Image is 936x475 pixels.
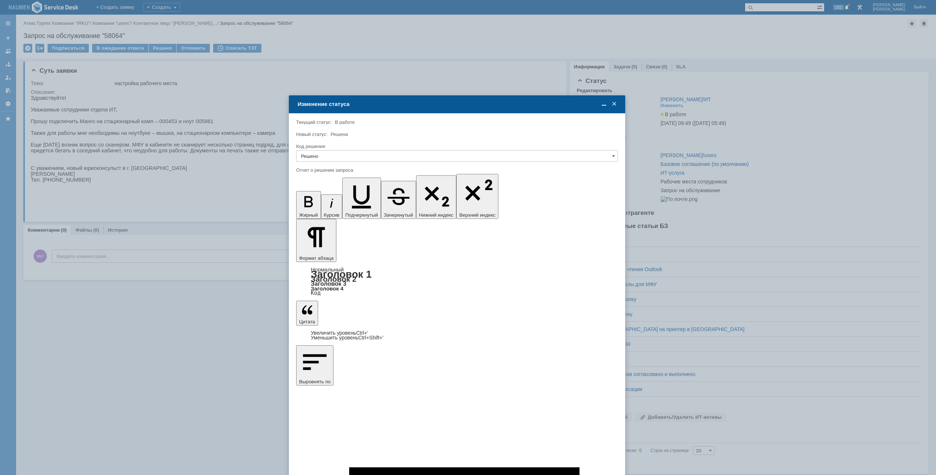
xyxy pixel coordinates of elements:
[311,269,372,280] a: Заголовок 1
[3,9,107,15] div: Принтеры настроены и проверены
[345,212,378,218] span: Подчеркнутый
[456,174,498,219] button: Верхний индекс
[311,280,346,287] a: Заголовок 3
[298,101,618,107] div: Изменение статуса
[384,212,413,218] span: Зачеркнутый
[296,301,318,326] button: Цитата
[311,335,384,341] a: Decrease
[356,330,368,336] span: Ctrl+'
[296,119,332,125] label: Текущий статус:
[311,285,343,292] a: Заголовок 4
[296,219,336,262] button: Формат абзаца
[419,212,454,218] span: Нижний индекс
[296,144,616,149] div: Код решения
[311,266,344,273] a: Нормальный
[311,290,321,296] a: Код
[311,330,368,336] a: Increase
[342,178,381,219] button: Подчеркнутый
[299,212,318,218] span: Жирный
[296,331,618,340] div: Цитата
[358,335,384,341] span: Ctrl+Shift+'
[299,255,333,261] span: Формат абзаца
[296,191,321,219] button: Жирный
[416,175,457,219] button: Нижний индекс
[459,212,495,218] span: Верхний индекс
[324,212,340,218] span: Курсив
[296,345,333,385] button: Выровнять по
[296,168,616,172] div: Отчет о решении запроса
[381,181,416,219] button: Зачеркнутый
[3,3,107,9] div: Все программы установлены и настроены.
[299,319,315,324] span: Цитата
[311,275,356,283] a: Заголовок 2
[296,267,618,296] div: Формат абзаца
[600,101,608,107] span: Свернуть (Ctrl + M)
[611,101,618,107] span: Закрыть
[331,132,348,137] span: Решена
[335,119,355,125] span: В работе
[296,132,328,137] label: Новый статус:
[299,379,331,384] span: Выровнять по
[321,194,343,219] button: Курсив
